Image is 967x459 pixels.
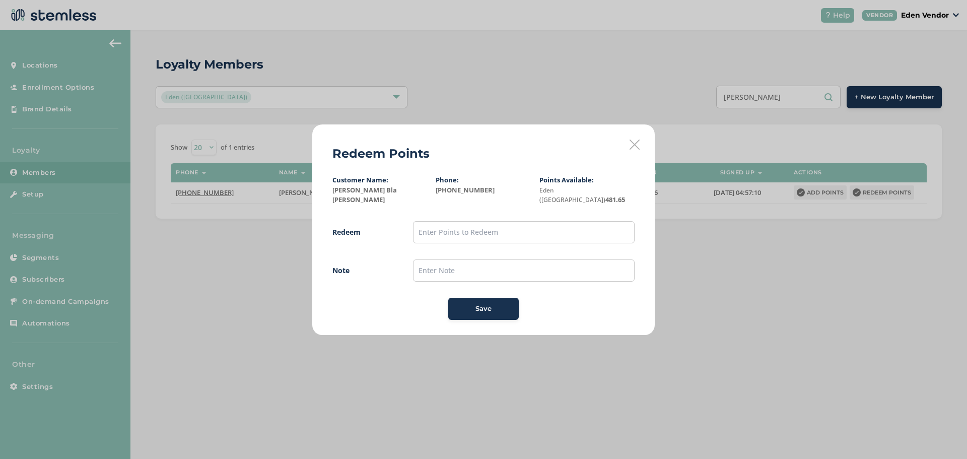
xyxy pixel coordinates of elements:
[413,221,635,243] input: Enter Points to Redeem
[917,411,967,459] iframe: Chat Widget
[413,259,635,282] input: Enter Note
[475,304,492,314] span: Save
[332,175,388,184] label: Customer Name:
[436,175,459,184] label: Phone:
[539,175,594,184] label: Points Available:
[436,185,531,195] label: [PHONE_NUMBER]
[332,185,428,205] label: [PERSON_NAME] Bla [PERSON_NAME]
[448,298,519,320] button: Save
[539,185,635,205] label: 481.65
[332,265,393,276] label: Note
[539,186,605,205] small: Eden ([GEOGRAPHIC_DATA])
[332,145,430,163] h2: Redeem Points
[332,227,393,237] label: Redeem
